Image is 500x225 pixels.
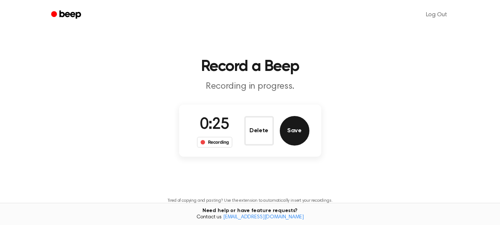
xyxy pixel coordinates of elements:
[280,116,309,146] button: Save Audio Record
[46,8,88,22] a: Beep
[197,137,233,148] div: Recording
[61,59,440,75] h1: Record a Beep
[200,117,229,133] span: 0:25
[168,198,333,204] p: Tired of copying and pasting? Use the extension to automatically insert your recordings.
[4,214,496,221] span: Contact us
[223,215,304,220] a: [EMAIL_ADDRESS][DOMAIN_NAME]
[419,6,454,24] a: Log Out
[108,81,392,93] p: Recording in progress.
[244,116,274,146] button: Delete Audio Record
